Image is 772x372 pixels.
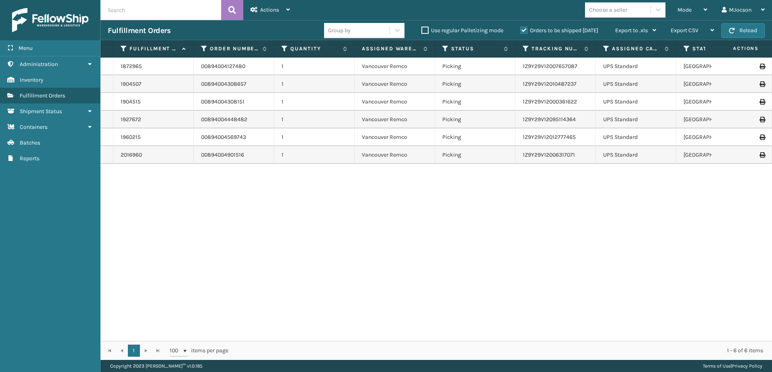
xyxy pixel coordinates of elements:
a: 2016960 [121,151,142,159]
td: 1 [274,75,355,93]
a: 1872965 [121,62,142,70]
td: [GEOGRAPHIC_DATA] [676,111,757,128]
span: Reports [20,155,39,162]
td: UPS Standard [596,58,676,75]
span: Inventory [20,76,43,83]
span: Containers [20,124,47,130]
td: 00894004308657 [194,75,274,93]
i: Print Label [760,134,764,140]
a: Privacy Policy [732,363,762,369]
label: Quantity [290,45,339,52]
td: 00894004308151 [194,93,274,111]
td: Picking [435,93,515,111]
label: Assigned Carrier Service [612,45,661,52]
td: UPS Standard [596,128,676,146]
i: Print Label [760,117,764,122]
button: Reload [721,23,765,38]
td: Vancouver Remco [355,128,435,146]
td: 00894004901516 [194,146,274,164]
img: logo [12,8,88,32]
td: [GEOGRAPHIC_DATA] [676,93,757,111]
span: Mode [678,6,692,13]
td: 1 [274,111,355,128]
a: 1Z9Y29V12007657087 [523,63,577,70]
td: [GEOGRAPHIC_DATA] [676,75,757,93]
label: Use regular Palletizing mode [421,27,503,34]
span: Shipment Status [20,108,62,115]
td: Vancouver Remco [355,111,435,128]
td: Picking [435,111,515,128]
div: | [703,360,762,372]
a: 1Z9Y29V12006317071 [523,151,575,158]
a: 1927672 [121,116,141,124]
a: 1904507 [121,80,142,88]
td: 1 [274,58,355,75]
a: 1Z9Y29V12010487237 [523,81,577,87]
span: Export CSV [671,27,698,34]
td: Vancouver Remco [355,146,435,164]
a: 1 [128,345,140,357]
h3: Fulfillment Orders [108,26,170,35]
label: State [692,45,741,52]
i: Print Label [760,152,764,158]
span: Menu [18,45,33,52]
td: Picking [435,58,515,75]
a: 1960215 [121,133,141,141]
td: [GEOGRAPHIC_DATA] [676,146,757,164]
span: items per page [170,345,228,357]
td: Picking [435,146,515,164]
td: UPS Standard [596,146,676,164]
td: Vancouver Remco [355,75,435,93]
td: Vancouver Remco [355,93,435,111]
td: Picking [435,128,515,146]
span: Actions [708,42,764,55]
td: UPS Standard [596,93,676,111]
div: 1 - 6 of 6 items [240,347,763,355]
a: 1Z9Y29V12095114364 [523,116,576,123]
span: Administration [20,61,58,68]
i: Print Label [760,99,764,105]
td: [GEOGRAPHIC_DATA] [676,128,757,146]
span: Fulfillment Orders [20,92,65,99]
td: 00894004569743 [194,128,274,146]
td: UPS Standard [596,75,676,93]
td: Vancouver Remco [355,58,435,75]
i: Print Label [760,81,764,87]
i: Print Label [760,64,764,69]
label: Assigned Warehouse [362,45,419,52]
td: 00894004127480 [194,58,274,75]
div: Choose a seller [589,6,627,14]
td: [GEOGRAPHIC_DATA] [676,58,757,75]
label: Orders to be shipped [DATE] [520,27,598,34]
a: 1Z9Y29V12012777465 [523,134,576,141]
label: Tracking Number [532,45,580,52]
span: Batches [20,139,40,146]
a: 1Z9Y29V12000361622 [523,98,577,105]
p: Copyright 2023 [PERSON_NAME]™ v 1.0.185 [110,360,203,372]
td: Picking [435,75,515,93]
td: UPS Standard [596,111,676,128]
a: Terms of Use [703,363,731,369]
label: Order Number [210,45,259,52]
a: 1904515 [121,98,141,106]
td: 00894004448482 [194,111,274,128]
span: Actions [260,6,279,13]
div: Group by [328,26,351,35]
span: 100 [170,347,182,355]
td: 1 [274,93,355,111]
span: Export to .xls [615,27,648,34]
td: 1 [274,128,355,146]
label: Status [451,45,500,52]
td: 1 [274,146,355,164]
label: Fulfillment Order Id [129,45,178,52]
